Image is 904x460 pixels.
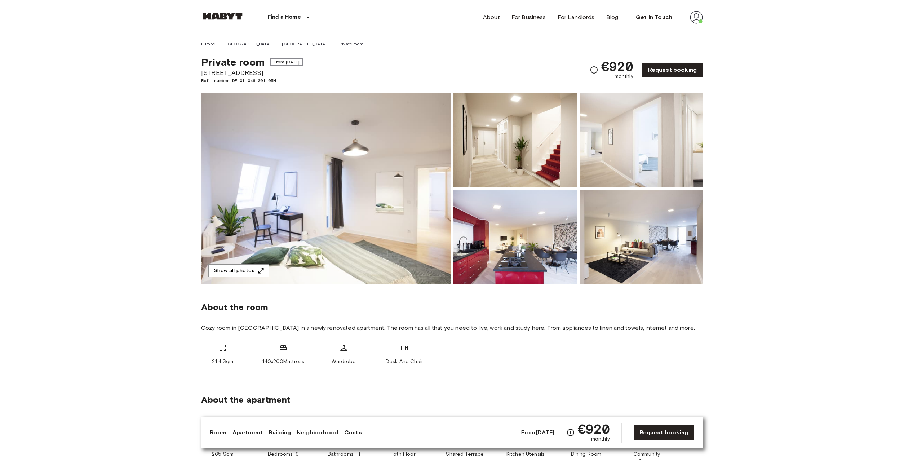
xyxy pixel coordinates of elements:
svg: Check cost overview for full price breakdown. Please note that discounts apply to new joiners onl... [566,428,575,437]
p: Find a Home [267,13,301,22]
span: Bathrooms: -1 [328,451,360,458]
a: Request booking [642,62,703,78]
span: Bedrooms: 6 [268,451,299,458]
a: [GEOGRAPHIC_DATA] [226,41,271,47]
span: Wardrobe [332,358,356,365]
span: monthly [615,73,633,80]
span: 140x200Mattress [262,358,304,365]
img: Marketing picture of unit DE-01-046-001-05H [201,93,451,284]
a: About [483,13,500,22]
span: Private room [201,56,265,68]
img: avatar [690,11,703,24]
b: [DATE] [536,429,554,436]
span: From: [521,429,554,437]
a: Building [269,428,291,437]
img: Habyt [201,13,244,20]
span: Kitchen Utensils [506,451,545,458]
a: Get in Touch [630,10,678,25]
a: Apartment [232,428,263,437]
span: 21.4 Sqm [212,358,233,365]
span: About the apartment [201,394,290,405]
a: For Business [511,13,546,22]
span: From [DATE] [270,58,303,66]
span: monthly [591,435,610,443]
img: Picture of unit DE-01-046-001-05H [453,190,577,284]
span: Ref. number DE-01-046-001-05H [201,78,303,84]
a: Costs [344,428,362,437]
svg: Check cost overview for full price breakdown. Please note that discounts apply to new joiners onl... [590,66,598,74]
a: Private room [338,41,363,47]
span: €920 [601,60,633,73]
a: For Landlords [558,13,595,22]
a: [GEOGRAPHIC_DATA] [282,41,327,47]
span: Cozy room in [GEOGRAPHIC_DATA] in a newly renovated apartment. The room has all that you need to ... [201,324,703,332]
span: Shared Terrace [446,451,484,458]
span: 265 Sqm [212,451,234,458]
img: Picture of unit DE-01-046-001-05H [580,190,703,284]
button: Show all photos [208,264,269,278]
a: Europe [201,41,215,47]
a: Neighborhood [297,428,338,437]
span: Dining Room [571,451,602,458]
span: 5th Floor [393,451,415,458]
span: About the room [201,302,703,313]
img: Picture of unit DE-01-046-001-05H [453,93,577,187]
a: Blog [606,13,619,22]
span: [STREET_ADDRESS] [201,68,303,78]
span: Desk And Chair [386,358,423,365]
img: Picture of unit DE-01-046-001-05H [580,93,703,187]
span: €920 [578,423,610,435]
a: Request booking [633,425,694,440]
a: Room [210,428,227,437]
